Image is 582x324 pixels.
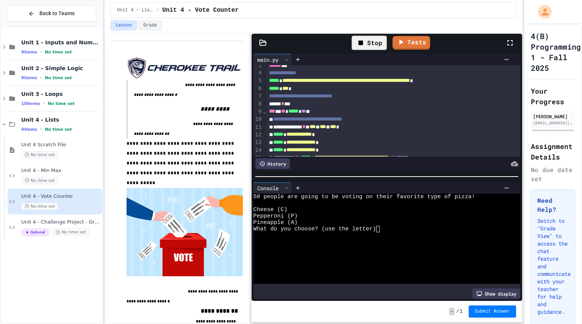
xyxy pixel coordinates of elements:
[40,49,42,55] span: •
[43,100,45,106] span: •
[537,217,569,316] p: Switch to "Grade View" to access the chat feature and communicate with your teacher for help and ...
[21,142,101,148] span: Unit 4 Scratch File
[21,127,37,132] span: 4 items
[253,147,263,154] div: 14
[352,36,387,50] div: Stop
[531,31,581,73] h1: 4(B) Programming 1 - Fall 2025
[263,108,266,114] span: Fold line
[253,139,263,146] div: 13
[253,108,263,116] div: 9
[21,219,101,225] span: Unit 4 - Challenge Project - Grade Calculator
[253,92,263,100] div: 7
[475,308,510,315] span: Submit Answer
[469,305,516,318] button: Submit Answer
[533,113,573,120] div: [PERSON_NAME]
[21,50,37,55] span: 9 items
[40,75,42,81] span: •
[21,101,40,106] span: 10 items
[531,86,575,107] h2: Your Progress
[138,20,162,30] button: Grade
[52,229,89,236] span: No time set
[21,116,101,123] span: Unit 4 - Lists
[40,126,42,132] span: •
[21,167,101,174] span: Unit 4 - Min Max
[531,165,575,183] div: No due date set
[253,213,298,219] span: Pepperoni (P)
[21,39,101,46] span: Unit 1 - Inputs and Numbers
[39,9,75,17] span: Back to Teams
[537,196,569,214] h3: Need Help?
[533,120,573,126] div: [EMAIL_ADDRESS][DOMAIN_NAME]
[472,288,520,299] div: Show display
[531,141,575,162] h2: Assignment Details
[21,229,49,236] span: Optional
[253,77,263,85] div: 5
[117,7,153,13] span: Unit 4 - Lists
[460,308,462,315] span: 1
[21,203,58,210] span: No time set
[45,127,72,132] span: No time set
[156,7,159,13] span: /
[45,75,72,80] span: No time set
[21,75,37,80] span: 9 items
[255,158,290,169] div: History
[21,177,58,184] span: No time set
[253,226,376,232] span: What do you choose? (use the letter)
[111,20,137,30] button: Lesson
[449,308,455,315] span: -
[253,219,298,226] span: Pineapple (A)
[7,5,96,22] button: Back to Teams
[253,54,292,65] div: main.py
[253,154,263,162] div: 15
[253,85,263,92] div: 6
[253,182,292,194] div: Console
[21,193,101,200] span: Unit 4 - Vote Counter
[253,184,282,192] div: Console
[253,124,263,131] div: 11
[253,62,263,69] div: 3
[21,151,58,158] span: No time set
[253,116,263,123] div: 10
[45,50,72,55] span: No time set
[253,194,475,200] span: 50 people are going to be voting on their favorite type of pizza!
[253,131,263,139] div: 12
[253,100,263,108] div: 8
[21,65,101,72] span: Unit 2 - Simple Logic
[456,308,459,315] span: /
[253,56,282,64] div: main.py
[253,207,288,213] span: Cheese (C)
[530,3,554,20] div: My Account
[162,6,239,15] span: Unit 4 - Vote Counter
[21,91,101,97] span: Unit 3 - Loops
[393,36,430,50] a: Tests
[253,69,263,77] div: 4
[48,101,75,106] span: No time set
